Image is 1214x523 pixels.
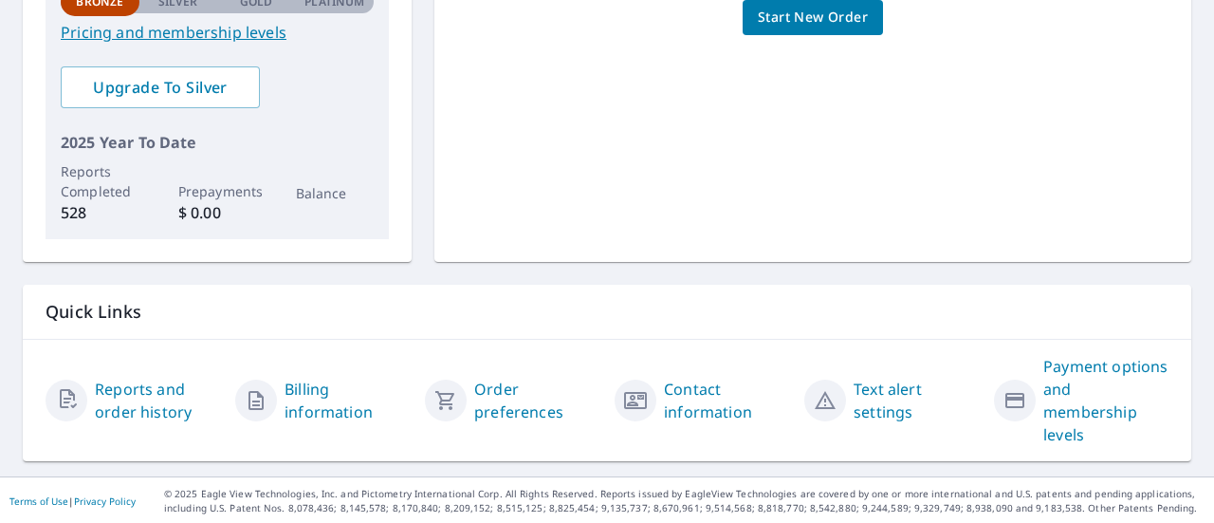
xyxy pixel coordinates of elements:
p: Quick Links [46,300,1168,324]
a: Reports and order history [95,378,220,423]
a: Billing information [285,378,410,423]
p: 2025 Year To Date [61,131,374,154]
a: Terms of Use [9,495,68,508]
span: Start New Order [758,6,868,29]
p: | [9,495,136,507]
a: Privacy Policy [74,495,136,508]
p: Reports Completed [61,161,139,201]
a: Pricing and membership levels [61,21,374,44]
a: Contact information [664,378,789,423]
a: Upgrade To Silver [61,66,260,108]
p: Balance [296,183,375,203]
span: Upgrade To Silver [76,77,245,98]
p: © 2025 Eagle View Technologies, Inc. and Pictometry International Corp. All Rights Reserved. Repo... [164,487,1205,515]
p: 528 [61,201,139,224]
a: Text alert settings [854,378,979,423]
a: Order preferences [474,378,599,423]
a: Payment options and membership levels [1043,355,1168,446]
p: $ 0.00 [178,201,257,224]
p: Prepayments [178,181,257,201]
